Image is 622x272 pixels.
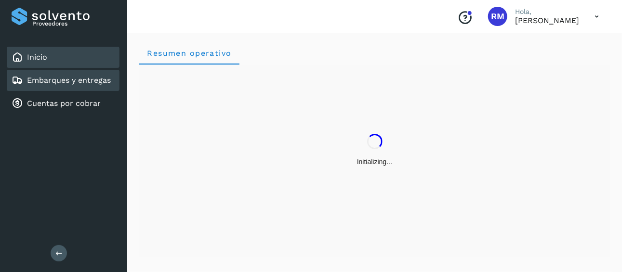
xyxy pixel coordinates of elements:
[32,20,116,27] p: Proveedores
[7,47,119,68] div: Inicio
[7,93,119,114] div: Cuentas por cobrar
[146,49,232,58] span: Resumen operativo
[515,8,579,16] p: Hola,
[515,16,579,25] p: RICARDO MONTEMAYOR
[27,99,101,108] a: Cuentas por cobrar
[7,70,119,91] div: Embarques y entregas
[27,76,111,85] a: Embarques y entregas
[27,52,47,62] a: Inicio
